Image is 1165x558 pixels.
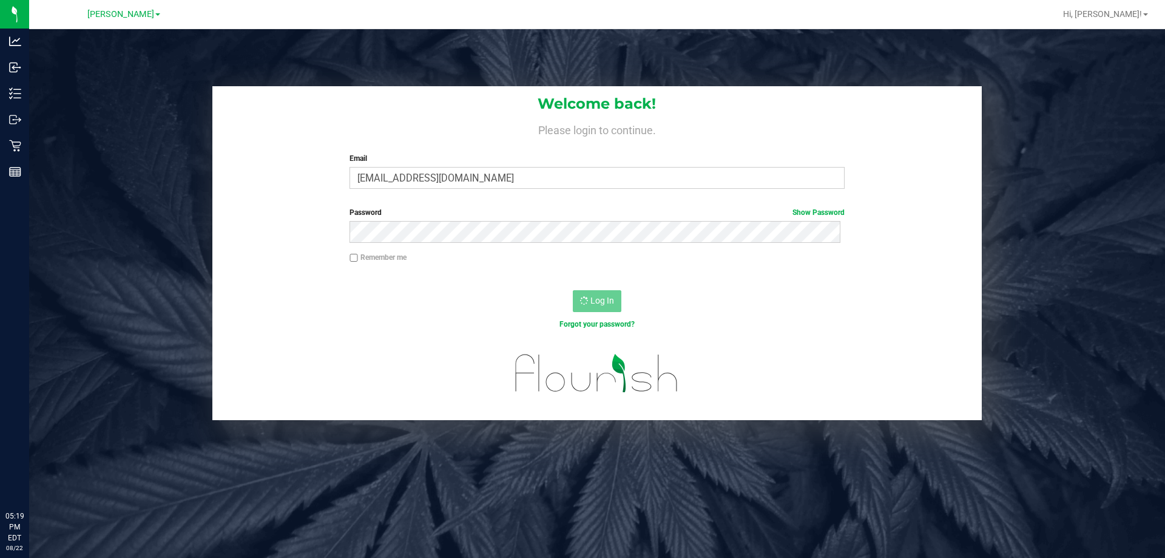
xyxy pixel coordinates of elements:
[349,153,844,164] label: Email
[559,320,635,328] a: Forgot your password?
[349,208,382,217] span: Password
[9,35,21,47] inline-svg: Analytics
[349,254,358,262] input: Remember me
[501,342,693,404] img: flourish_logo.svg
[9,140,21,152] inline-svg: Retail
[9,61,21,73] inline-svg: Inbound
[87,9,154,19] span: [PERSON_NAME]
[1063,9,1142,19] span: Hi, [PERSON_NAME]!
[590,296,614,305] span: Log In
[9,166,21,178] inline-svg: Reports
[573,290,621,312] button: Log In
[5,543,24,553] p: 08/22
[9,114,21,126] inline-svg: Outbound
[5,511,24,543] p: 05:19 PM EDT
[349,252,407,263] label: Remember me
[9,87,21,100] inline-svg: Inventory
[792,208,845,217] a: Show Password
[212,96,982,112] h1: Welcome back!
[212,121,982,136] h4: Please login to continue.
